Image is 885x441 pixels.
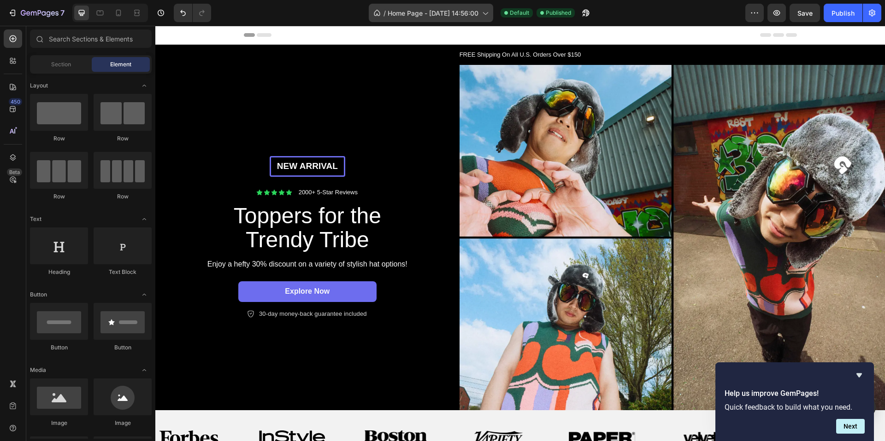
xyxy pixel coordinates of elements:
div: Button [30,343,88,352]
span: Toggle open [137,287,152,302]
span: Toggle open [137,363,152,377]
img: Alt image [104,405,170,419]
div: Undo/Redo [174,4,211,22]
span: Default [510,9,529,17]
button: Save [790,4,820,22]
div: Row [30,192,88,201]
span: Toggle open [137,212,152,226]
img: Alt image [528,405,572,419]
button: 7 [4,4,69,22]
div: Heading [30,268,88,276]
span: Text [30,215,41,223]
div: Image [30,419,88,427]
p: Quick feedback to build what you need. [725,403,865,412]
div: Row [94,192,152,201]
img: Alt image [4,405,63,419]
span: / [383,8,386,18]
div: Row [94,134,152,143]
span: Section [51,60,71,69]
div: Beta [7,168,22,176]
button: Publish [824,4,862,22]
span: Published [546,9,571,17]
img: gempages_432750572815254551-fa64ec21-0cb6-4a07-a93d-fbdf5915c261.webp [304,39,730,385]
span: Home Page - [DATE] 14:56:00 [388,8,478,18]
div: Button [94,343,152,352]
p: 7 [60,7,65,18]
button: Hide survey [854,370,865,381]
span: Element [110,60,131,69]
div: Text Block [94,268,152,276]
div: Row [30,134,88,143]
span: Media [30,366,46,374]
button: Next question [836,419,865,434]
img: Alt image [209,405,271,419]
span: Layout [30,81,48,90]
span: Button [30,290,47,299]
h2: Help us improve GemPages! [725,388,865,399]
div: 450 [9,98,22,105]
img: Alt image [620,407,686,417]
div: Image [94,419,152,427]
img: Alt image [319,405,368,419]
div: Help us improve GemPages! [725,370,865,434]
img: Alt image [413,406,480,418]
iframe: Design area [155,26,885,441]
input: Search Sections & Elements [30,29,152,48]
span: Toggle open [137,78,152,93]
span: Save [797,9,813,17]
div: Publish [832,8,855,18]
